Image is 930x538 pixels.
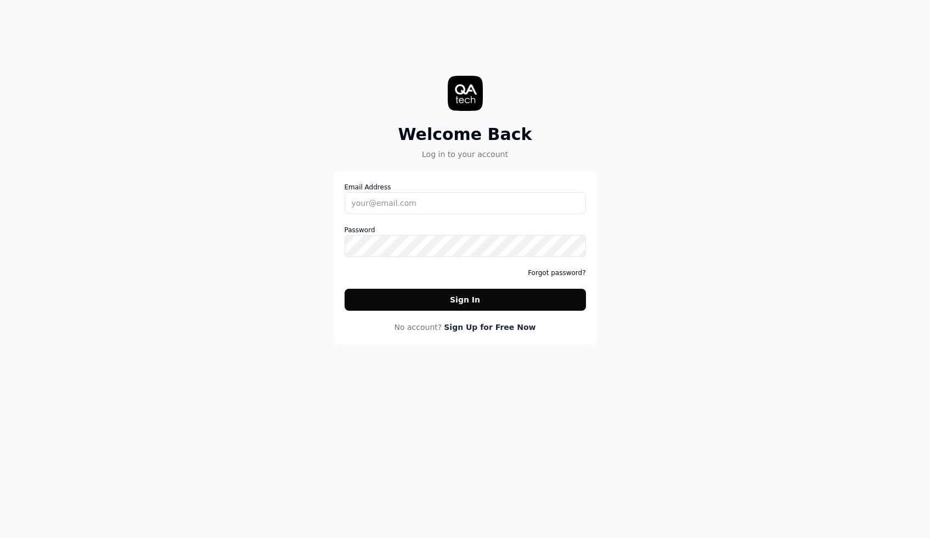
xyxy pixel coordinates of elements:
[394,322,442,333] span: No account?
[528,268,585,278] a: Forgot password?
[398,149,532,160] div: Log in to your account
[398,122,532,147] h2: Welcome Back
[345,235,586,257] input: Password
[345,192,586,214] input: Email Address
[444,322,536,333] a: Sign Up for Free Now
[345,289,586,311] button: Sign In
[345,225,586,257] label: Password
[345,182,586,214] label: Email Address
